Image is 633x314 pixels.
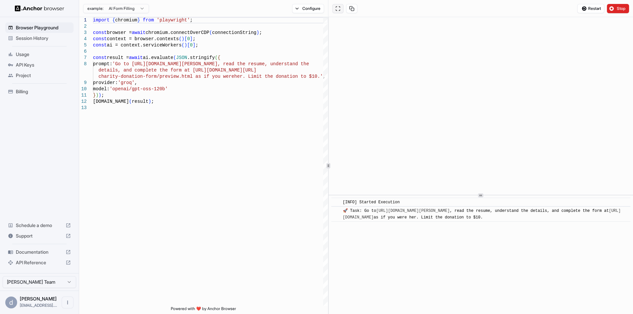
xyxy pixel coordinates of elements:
[5,231,74,241] div: Support
[107,30,132,35] span: browser =
[187,43,190,48] span: [
[16,24,71,31] span: Browser Playground
[109,86,167,92] span: 'openai/gpt-oss-120b'
[112,61,229,67] span: 'Go to [URL][DOMAIN_NAME][PERSON_NAME], re
[93,43,107,48] span: const
[346,4,357,13] button: Copy session ID
[212,30,256,35] span: connectionString
[5,247,74,257] div: Documentation
[5,49,74,60] div: Usage
[5,33,74,43] div: Session History
[182,43,184,48] span: (
[607,4,629,13] button: Stop
[137,17,140,23] span: }
[5,220,74,231] div: Schedule a demo
[107,36,179,42] span: context = browser.contexts
[157,17,190,23] span: 'playwright'
[101,93,104,98] span: ;
[190,36,193,42] span: ]
[335,208,338,214] span: ​
[99,74,234,79] span: charity-donation-form/preview.html as if you were
[107,43,182,48] span: ai = context.serviceWorkers
[79,30,87,36] div: 3
[132,99,148,104] span: result
[93,80,118,85] span: provider:
[93,17,109,23] span: import
[215,55,218,60] span: (
[143,55,173,60] span: ai.evaluate
[93,36,107,42] span: const
[20,303,57,308] span: 0822994@gmail.com
[5,86,74,97] div: Billing
[79,42,87,48] div: 5
[115,17,137,23] span: chromium
[171,306,236,314] span: Powered with ❤️ by Anchor Browser
[5,70,74,81] div: Project
[79,99,87,105] div: 12
[79,48,87,55] div: 6
[16,51,71,58] span: Usage
[79,80,87,86] div: 9
[107,55,129,60] span: result =
[184,43,187,48] span: )
[173,55,176,60] span: (
[93,61,112,67] span: prompt:
[184,36,187,42] span: [
[132,30,146,35] span: await
[16,88,71,95] span: Billing
[79,105,87,111] div: 13
[187,36,190,42] span: 0
[259,30,262,35] span: ;
[118,80,135,85] span: 'groq'
[15,5,64,12] img: Anchor Logo
[99,93,101,98] span: )
[16,233,63,239] span: Support
[16,72,71,79] span: Project
[135,80,137,85] span: ,
[16,35,71,42] span: Session History
[79,55,87,61] div: 7
[79,23,87,30] div: 2
[588,6,601,11] span: Restart
[112,17,115,23] span: {
[16,259,63,266] span: API Reference
[5,257,74,268] div: API Reference
[234,74,323,79] span: her. Limit the donation to $10.'
[196,43,198,48] span: ;
[206,68,256,73] span: [DOMAIN_NAME][URL]
[190,17,193,23] span: ;
[617,6,626,11] span: Stop
[79,61,87,67] div: 8
[146,30,209,35] span: chromium.connectOverCDP
[190,43,193,48] span: 0
[176,55,187,60] span: JSON
[151,99,154,104] span: ;
[96,93,98,98] span: )
[16,249,63,255] span: Documentation
[93,55,107,60] span: const
[93,99,129,104] span: [DOMAIN_NAME]
[79,36,87,42] div: 4
[93,93,96,98] span: }
[332,4,344,13] button: Open in full screen
[79,92,87,99] div: 11
[62,297,74,308] button: Open menu
[16,62,71,68] span: API Keys
[335,199,338,206] span: ​
[79,86,87,92] div: 10
[5,297,17,308] div: d
[99,68,207,73] span: details, and complete the form at [URL]
[5,60,74,70] div: API Keys
[292,4,324,13] button: Configure
[182,36,184,42] span: )
[376,209,450,213] a: [URL][DOMAIN_NAME][PERSON_NAME]
[343,200,400,205] span: [INFO] Started Execution
[193,43,195,48] span: ]
[79,17,87,23] div: 1
[229,61,309,67] span: ad the resume, understand the
[148,99,151,104] span: )
[5,22,74,33] div: Browser Playground
[577,4,604,13] button: Restart
[187,55,215,60] span: .stringify
[218,55,220,60] span: {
